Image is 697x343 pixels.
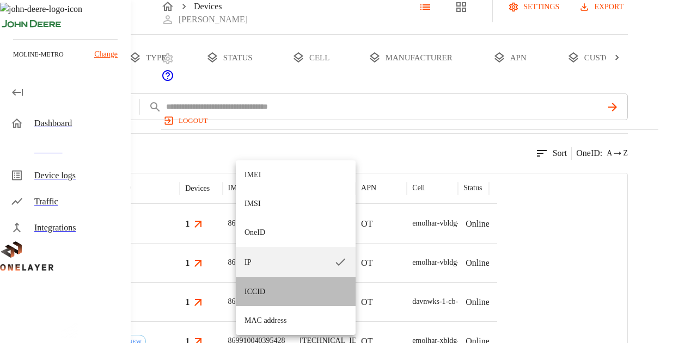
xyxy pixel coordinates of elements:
[236,306,356,335] li: MAC address
[236,160,356,189] li: IMEI
[236,247,356,277] li: IP
[236,218,356,247] li: OneID
[236,277,356,306] li: ICCID
[236,189,356,218] li: IMSI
